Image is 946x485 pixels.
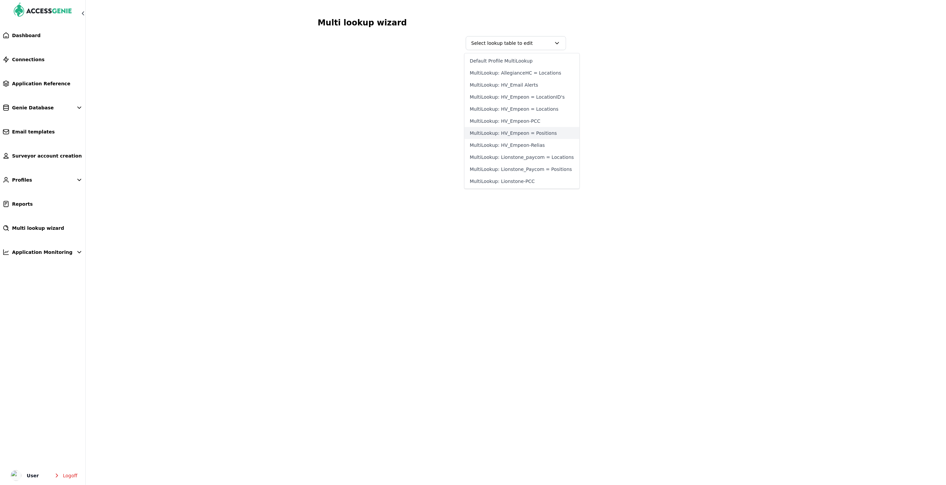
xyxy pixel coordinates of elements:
button: MultiLookup: HV_Empeon-PCC [464,115,579,127]
button: MultiLookup: HV_Empeon-Relias [464,139,579,151]
span: Reports [12,201,33,207]
span: Connections [12,56,45,63]
button: MultiLookup: Lionstone-PCC [464,175,579,187]
button: Logoff [48,469,83,482]
button: MultiLookup: HV_Empeon = Locations [464,103,579,115]
span: Surveyor account creation [12,153,82,159]
span: Logoff [63,472,77,479]
button: MultiLookup: HV_Empeon = Positions [464,127,579,139]
span: Dashboard [12,32,40,39]
button: MultiLookup: HV_Email Alerts [464,79,579,91]
span: Application Reference [12,80,70,87]
span: Select lookup table to edit [471,40,551,46]
span: User [27,472,39,480]
span: Multi lookup wizard [12,225,64,231]
span: Profiles [12,177,32,183]
button: Select lookup table to edit [466,36,566,50]
button: MultiLookup: Lionstone_Paycom = Positions [464,163,579,175]
button: MultiLookup: Lionstone_paycom = Locations [464,151,579,163]
button: Default Profile MultiLookup [464,55,579,67]
button: MultiLookup: AllegianceHC = Locations [464,67,579,79]
span: Email templates [12,128,55,135]
span: Genie Database [12,104,54,111]
h3: Multi lookup wizard [318,16,714,29]
div: Select lookup table to edit [464,53,580,189]
span: Application Monitoring [12,249,73,256]
img: AccessGenie Logo [13,3,72,19]
button: MultiLookup: HV_Empeon = LocationID's [464,91,579,103]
